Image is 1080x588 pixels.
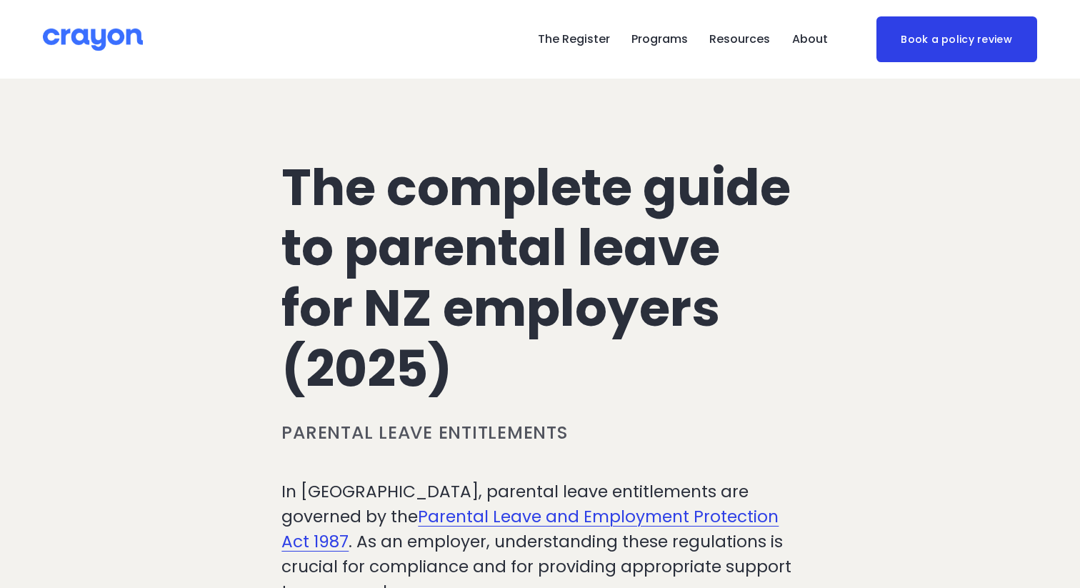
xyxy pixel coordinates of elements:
[281,505,779,553] a: Parental Leave and Employment Protection Act 1987
[792,28,828,51] a: folder dropdown
[631,28,688,51] a: folder dropdown
[281,420,568,445] a: Parental leave entitlements
[876,16,1037,63] a: Book a policy review
[631,29,688,50] span: Programs
[43,27,143,52] img: Crayon
[792,29,828,50] span: About
[709,29,770,50] span: Resources
[538,28,610,51] a: The Register
[709,28,770,51] a: folder dropdown
[281,158,798,399] h1: The complete guide to parental leave for NZ employers (2025)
